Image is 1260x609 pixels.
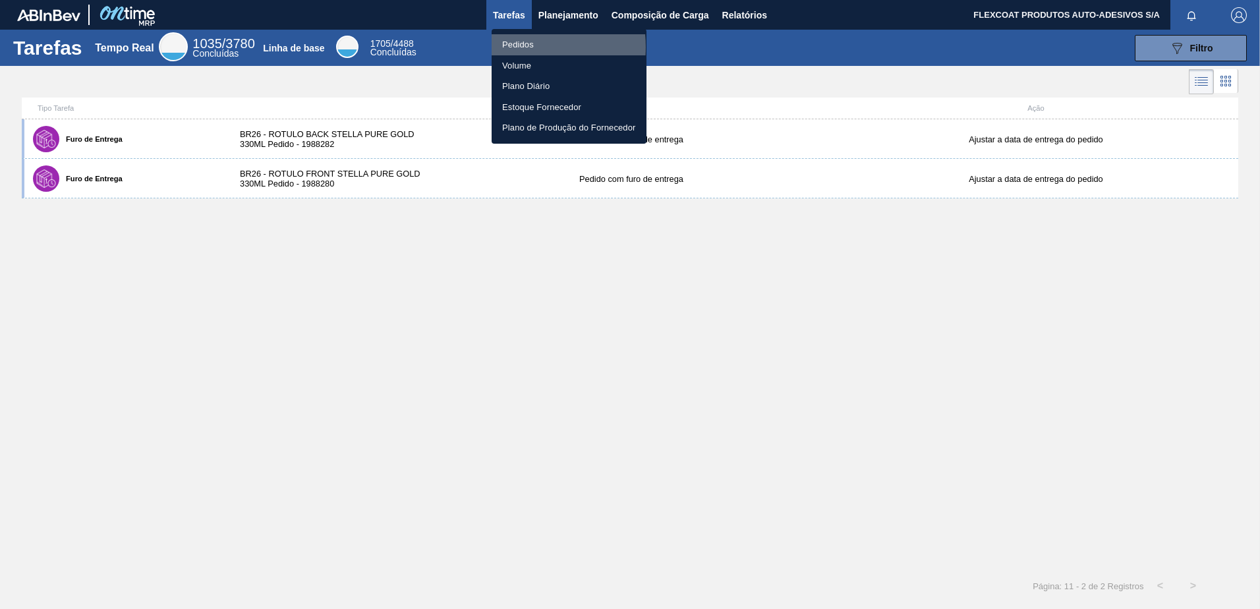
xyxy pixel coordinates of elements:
[492,117,646,138] a: Plano de Produção do Fornecedor
[492,34,646,55] a: Pedidos
[492,55,646,76] a: Volume
[492,76,646,97] a: Plano Diário
[492,97,646,118] a: Estoque Fornecedor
